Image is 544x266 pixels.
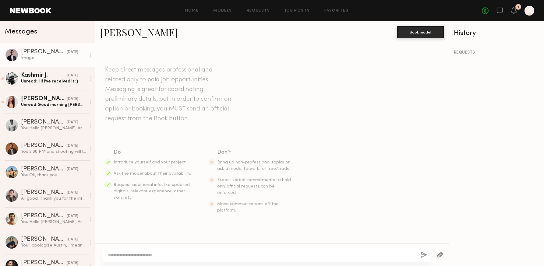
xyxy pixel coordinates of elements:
[21,219,86,225] div: You: Hello [PERSON_NAME], Are you available the afternoon of [DATE] for a restaurant photoshoot i...
[21,149,86,155] div: You: 2:00 PM and shooting will last 2-3 hours. The rate is $500 for the session.
[185,9,199,13] a: Home
[105,65,233,124] header: Keep direct messages professional and related only to paid job opportunities. Messaging is great ...
[67,213,78,219] div: [DATE]
[21,79,86,84] div: Unread: Hi! I’ve received it :)
[100,26,178,39] a: [PERSON_NAME]
[21,243,86,248] div: You: I apologize Austin, I meant to write Hello [PERSON_NAME] not [PERSON_NAME].
[21,236,67,243] div: [PERSON_NAME]
[21,72,67,79] div: Kashmir J.
[21,102,86,108] div: Unread: Good morning [PERSON_NAME], Absolutely, I’ll take care of that [DATE]. I’ll send the QR c...
[67,143,78,149] div: [DATE]
[525,6,534,16] a: A
[21,125,86,131] div: You: Hello [PERSON_NAME], Are you available for a restaurant photoshoot in [GEOGRAPHIC_DATA] on [...
[213,9,232,13] a: Models
[21,96,67,102] div: [PERSON_NAME]
[67,96,78,102] div: [DATE]
[67,73,78,79] div: [DATE]
[21,172,86,178] div: You: Ok, thank you.
[21,49,67,55] div: [PERSON_NAME]
[67,49,78,55] div: [DATE]
[67,260,78,266] div: [DATE]
[518,5,519,9] div: 1
[454,51,539,55] div: REQUESTS
[397,29,444,34] a: Book model
[285,9,310,13] a: Job Posts
[67,190,78,196] div: [DATE]
[67,237,78,243] div: [DATE]
[114,172,191,176] span: Ask the model about their availability.
[217,148,295,157] div: Don’t
[21,119,67,125] div: [PERSON_NAME]
[21,196,86,201] div: All good. Thank you for the interest.
[217,178,294,195] span: Expect verbal commitments to hold - only official requests can be enforced.
[397,26,444,38] button: Book model
[67,120,78,125] div: [DATE]
[247,9,270,13] a: Requests
[21,260,67,266] div: [PERSON_NAME]
[21,190,67,196] div: [PERSON_NAME]
[114,183,190,200] span: Request additional info, like updated digitals, relevant experience, other skills, etc.
[114,148,192,157] div: Do
[454,30,539,37] div: History
[114,160,187,164] span: Introduce yourself and your project.
[67,166,78,172] div: [DATE]
[5,28,37,35] span: Messages
[217,202,279,212] span: Move communications off the platform.
[21,166,67,172] div: [PERSON_NAME]
[217,160,291,171] span: Bring up non-professional topics or ask a model to work for free/trade.
[324,9,348,13] a: Favorites
[21,55,86,61] div: Image
[21,143,67,149] div: [PERSON_NAME]
[21,213,67,219] div: [PERSON_NAME]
